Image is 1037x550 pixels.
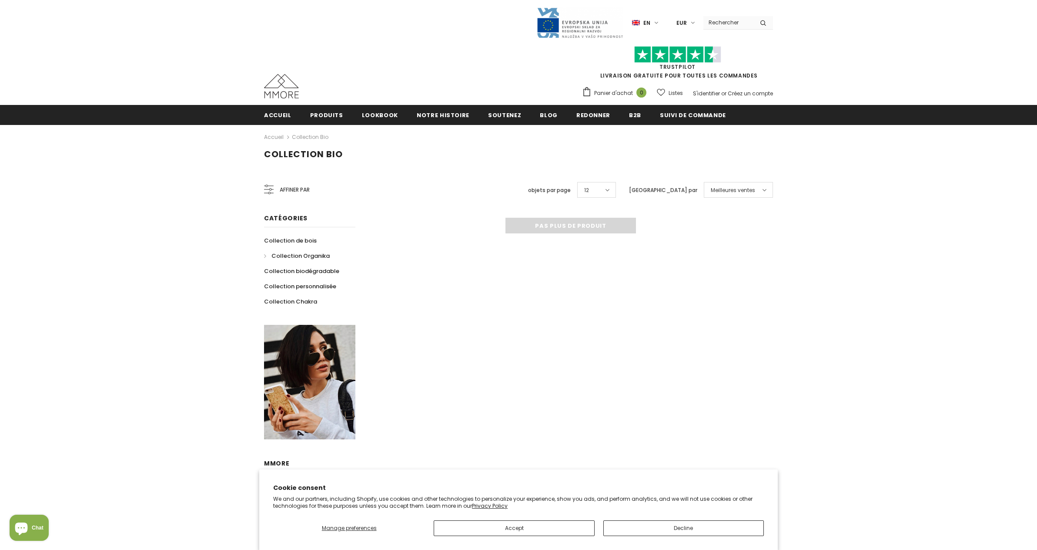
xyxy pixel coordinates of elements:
a: Créez un compte [728,90,773,97]
span: Catégories [264,214,308,223]
span: Panier d'achat [594,89,633,98]
a: Collection Bio [292,133,328,141]
span: 0 [636,88,646,98]
a: Collection biodégradable [264,263,339,279]
button: Accept [434,520,594,536]
span: Collection Chakra [264,297,317,306]
a: TrustPilot [659,63,696,71]
span: en [643,19,650,27]
a: Collection Chakra [264,294,317,309]
span: Collection biodégradable [264,267,339,275]
span: 12 [584,186,589,195]
span: LIVRAISON GRATUITE POUR TOUTES LES COMMANDES [582,50,773,79]
span: Listes [669,89,683,98]
span: Collection personnalisée [264,282,336,290]
span: Collection de bois [264,236,317,245]
a: Accueil [264,132,284,142]
button: Manage preferences [273,520,425,536]
span: Blog [540,111,558,119]
h2: Cookie consent [273,483,764,493]
span: MMORE [264,459,290,468]
span: Collection Bio [264,148,343,160]
a: B2B [629,105,641,125]
span: B2B [629,111,641,119]
span: Produits [310,111,343,119]
span: Affiner par [280,185,310,195]
span: Accueil [264,111,291,119]
a: soutenez [488,105,521,125]
img: Javni Razpis [536,7,623,39]
span: Lookbook [362,111,398,119]
a: Produits [310,105,343,125]
span: Suivi de commande [660,111,726,119]
a: Collection Organika [264,248,330,263]
a: Lookbook [362,105,398,125]
p: We and our partners, including Shopify, use cookies and other technologies to personalize your ex... [273,496,764,509]
span: Manage preferences [322,524,377,532]
label: objets par page [528,186,571,195]
span: EUR [676,19,687,27]
a: Accueil [264,105,291,125]
a: Privacy Policy [472,502,508,510]
a: S'identifier [693,90,720,97]
label: [GEOGRAPHIC_DATA] par [629,186,697,195]
a: Collection personnalisée [264,279,336,294]
input: Search Site [703,16,753,29]
img: i-lang-1.png [632,19,640,27]
inbox-online-store-chat: Shopify online store chat [7,515,51,543]
a: Panier d'achat 0 [582,87,651,100]
a: Collection de bois [264,233,317,248]
a: Listes [657,85,683,101]
span: Notre histoire [417,111,469,119]
span: Redonner [576,111,610,119]
a: Javni Razpis [536,19,623,26]
img: Faites confiance aux étoiles pilotes [634,46,721,63]
a: Redonner [576,105,610,125]
a: Blog [540,105,558,125]
button: Decline [603,520,764,536]
a: Suivi de commande [660,105,726,125]
span: Collection Organika [271,252,330,260]
span: soutenez [488,111,521,119]
img: Cas MMORE [264,74,299,98]
span: Meilleures ventes [711,186,755,195]
a: Notre histoire [417,105,469,125]
span: or [721,90,726,97]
